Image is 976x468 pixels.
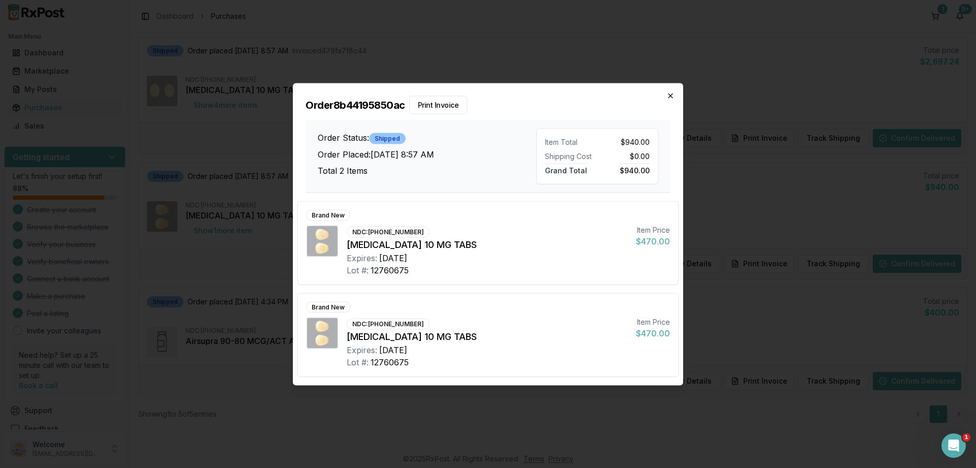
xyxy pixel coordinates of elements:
[545,137,593,147] div: Item Total
[545,151,593,161] div: Shipping Cost
[318,165,536,177] h3: Total 2 Items
[347,344,377,356] div: Expires:
[371,356,409,368] div: 12760675
[379,344,407,356] div: [DATE]
[347,356,369,368] div: Lot #:
[318,148,536,161] h3: Order Placed: [DATE] 8:57 AM
[636,235,670,247] div: $470.00
[347,226,430,237] div: NDC: [PHONE_NUMBER]
[306,96,670,114] h2: Order 8b44195850ac
[379,252,407,264] div: [DATE]
[318,132,536,144] h3: Order Status:
[347,264,369,276] div: Lot #:
[962,433,970,442] span: 1
[347,329,628,344] div: [MEDICAL_DATA] 10 MG TABS
[545,163,587,174] span: Grand Total
[636,225,670,235] div: Item Price
[307,226,338,256] img: Trintellix 10 MG TABS
[307,318,338,348] img: Trintellix 10 MG TABS
[347,252,377,264] div: Expires:
[306,301,350,313] div: Brand New
[620,163,650,174] span: $940.00
[636,317,670,327] div: Item Price
[621,137,650,147] span: $940.00
[347,237,628,252] div: [MEDICAL_DATA] 10 MG TABS
[409,96,468,114] button: Print Invoice
[369,133,406,144] div: Shipped
[371,264,409,276] div: 12760675
[601,151,650,161] div: $0.00
[941,433,966,458] iframe: Intercom live chat
[306,209,350,221] div: Brand New
[636,327,670,339] div: $470.00
[347,318,430,329] div: NDC: [PHONE_NUMBER]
